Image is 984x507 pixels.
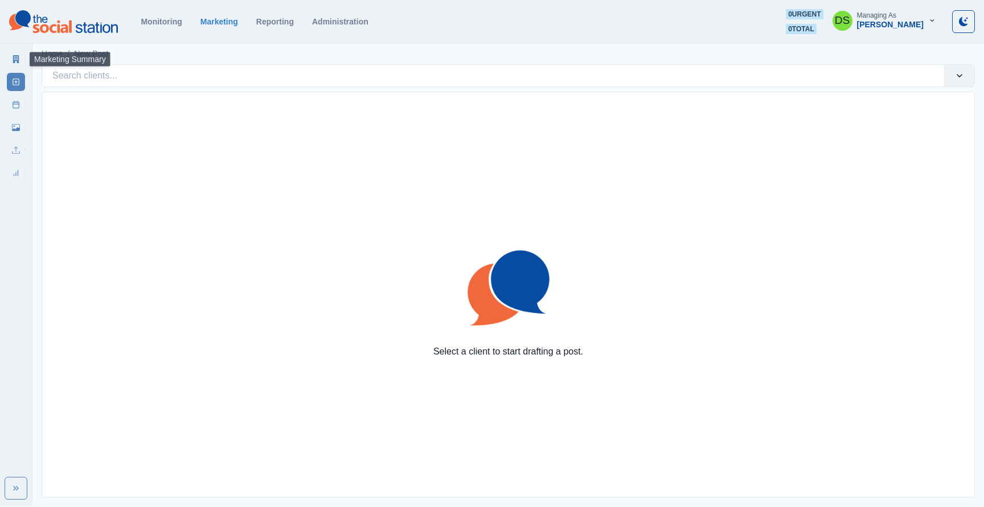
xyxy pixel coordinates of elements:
a: Marketing [200,17,238,26]
span: 0 urgent [786,9,823,19]
div: Dakota Saunders [835,7,850,34]
a: Administration [312,17,368,26]
div: [PERSON_NAME] [857,20,924,30]
img: logoTextSVG.62801f218bc96a9b266caa72a09eb111.svg [9,10,118,33]
span: / [67,48,69,60]
span: 0 total [786,24,817,34]
a: Marketing Summary [7,50,25,68]
a: Review Summary [7,164,25,182]
a: New Post [7,73,25,91]
a: Home [42,48,63,60]
button: Toggle Mode [952,10,975,33]
a: Monitoring [141,17,182,26]
a: Media Library [7,118,25,137]
div: Select a client to start drafting a post. [433,231,583,358]
a: Uploads [7,141,25,159]
nav: breadcrumb [42,48,108,60]
a: Post Schedule [7,96,25,114]
button: Managing As[PERSON_NAME] [823,9,945,32]
img: ssLogoSVG.f144a2481ffb055bcdd00c89108cbcb7.svg [452,231,565,345]
button: Expand [5,477,27,500]
a: Reporting [256,17,294,26]
a: New Post [74,48,108,60]
div: Managing As [857,11,896,19]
